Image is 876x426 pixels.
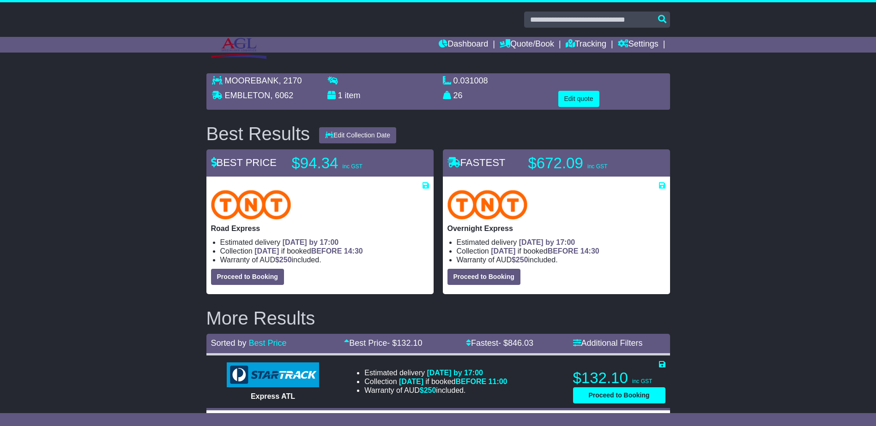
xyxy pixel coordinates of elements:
span: 14:30 [580,247,599,255]
p: $672.09 [528,154,644,172]
button: Edit quote [558,91,599,107]
span: BEFORE [455,378,486,385]
span: if booked [254,247,362,255]
a: Best Price- $132.10 [344,338,422,348]
a: Best Price [249,338,287,348]
span: Sorted by [211,338,247,348]
a: Additional Filters [573,338,643,348]
span: [DATE] [491,247,515,255]
span: item [345,91,361,100]
li: Warranty of AUD included. [364,386,507,395]
a: Tracking [566,37,606,53]
span: FASTEST [447,157,506,168]
p: Overnight Express [447,224,665,233]
span: , 6062 [270,91,293,100]
li: Estimated delivery [220,238,429,247]
span: 11:00 [489,378,507,385]
span: EMBLETON [225,91,271,100]
span: inc GST [632,378,652,385]
span: 250 [424,386,436,394]
p: $132.10 [573,369,665,387]
li: Collection [457,247,665,255]
span: BEFORE [311,247,342,255]
span: [DATE] by 17:00 [283,238,339,246]
img: TNT Domestic: Road Express [211,190,291,219]
li: Warranty of AUD included. [220,255,429,264]
li: Estimated delivery [364,368,507,377]
span: 14:30 [344,247,363,255]
img: TNT Domestic: Overnight Express [447,190,528,219]
span: MOOREBANK [225,76,279,85]
span: inc GST [343,163,362,170]
span: inc GST [587,163,607,170]
p: Road Express [211,224,429,233]
span: 250 [516,256,528,264]
span: 26 [453,91,463,100]
li: Collection [364,377,507,386]
span: if booked [491,247,599,255]
span: [DATE] by 17:00 [519,238,575,246]
span: BEST PRICE [211,157,277,168]
button: Proceed to Booking [447,269,520,285]
span: 0.031008 [453,76,488,85]
a: Quote/Book [500,37,554,53]
span: 1 [338,91,343,100]
span: - $ [498,338,533,348]
span: $ [275,256,292,264]
h2: More Results [206,308,670,328]
span: [DATE] [254,247,279,255]
div: Best Results [202,124,315,144]
span: BEFORE [548,247,579,255]
span: 132.10 [397,338,422,348]
span: if booked [399,378,507,385]
img: StarTrack: Express ATL [227,362,319,387]
button: Edit Collection Date [319,127,396,143]
span: [DATE] [399,378,423,385]
span: $ [420,386,436,394]
span: , 2170 [279,76,302,85]
span: - $ [387,338,422,348]
span: $ [512,256,528,264]
button: Proceed to Booking [573,387,665,403]
span: [DATE] by 17:00 [427,369,483,377]
li: Estimated delivery [457,238,665,247]
a: Settings [618,37,659,53]
li: Warranty of AUD included. [457,255,665,264]
span: Express ATL [251,392,295,400]
span: 846.03 [508,338,533,348]
p: $94.34 [292,154,407,172]
li: Collection [220,247,429,255]
span: 250 [279,256,292,264]
a: Fastest- $846.03 [466,338,533,348]
a: Dashboard [439,37,488,53]
button: Proceed to Booking [211,269,284,285]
